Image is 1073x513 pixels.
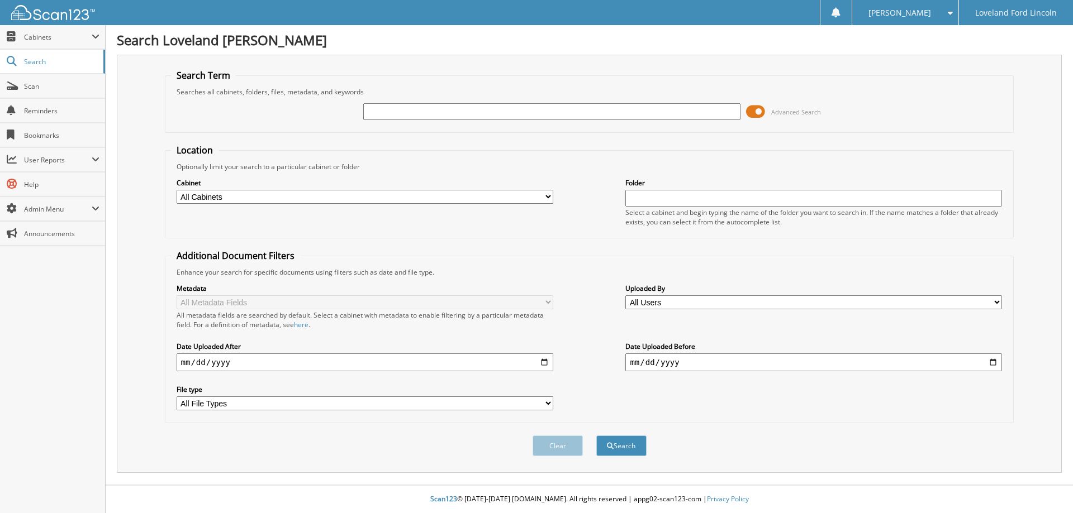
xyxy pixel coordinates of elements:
span: Scan123 [430,494,457,504]
span: Advanced Search [771,108,821,116]
div: All metadata fields are searched by default. Select a cabinet with metadata to enable filtering b... [177,310,553,329]
div: Optionally limit your search to a particular cabinet or folder [171,162,1008,171]
span: Cabinets [24,32,92,42]
legend: Search Term [171,69,236,81]
label: Folder [625,178,1002,188]
span: Search [24,57,98,66]
div: Searches all cabinets, folders, files, metadata, and keywords [171,87,1008,97]
span: Loveland Ford Lincoln [975,9,1057,16]
label: Date Uploaded After [177,342,553,351]
legend: Location [171,144,219,156]
input: end [625,353,1002,371]
label: Cabinet [177,178,553,188]
span: Help [24,180,99,189]
span: User Reports [24,155,92,165]
button: Clear [533,435,583,456]
label: Metadata [177,284,553,293]
span: Announcements [24,229,99,238]
button: Search [596,435,647,456]
span: Bookmarks [24,131,99,140]
span: Reminders [24,106,99,116]
h1: Search Loveland [PERSON_NAME] [117,31,1062,49]
div: Select a cabinet and begin typing the name of the folder you want to search in. If the name match... [625,208,1002,227]
input: start [177,353,553,371]
label: File type [177,385,553,394]
span: [PERSON_NAME] [868,9,931,16]
span: Scan [24,81,99,91]
label: Date Uploaded Before [625,342,1002,351]
label: Uploaded By [625,284,1002,293]
span: Admin Menu [24,204,92,214]
a: Privacy Policy [707,494,749,504]
div: Enhance your search for specific documents using filters such as date and file type. [171,267,1008,277]
legend: Additional Document Filters [171,250,300,262]
img: scan123-logo-white.svg [11,5,95,20]
a: here [294,320,308,329]
div: © [DATE]-[DATE] [DOMAIN_NAME]. All rights reserved | appg02-scan123-com | [106,486,1073,513]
